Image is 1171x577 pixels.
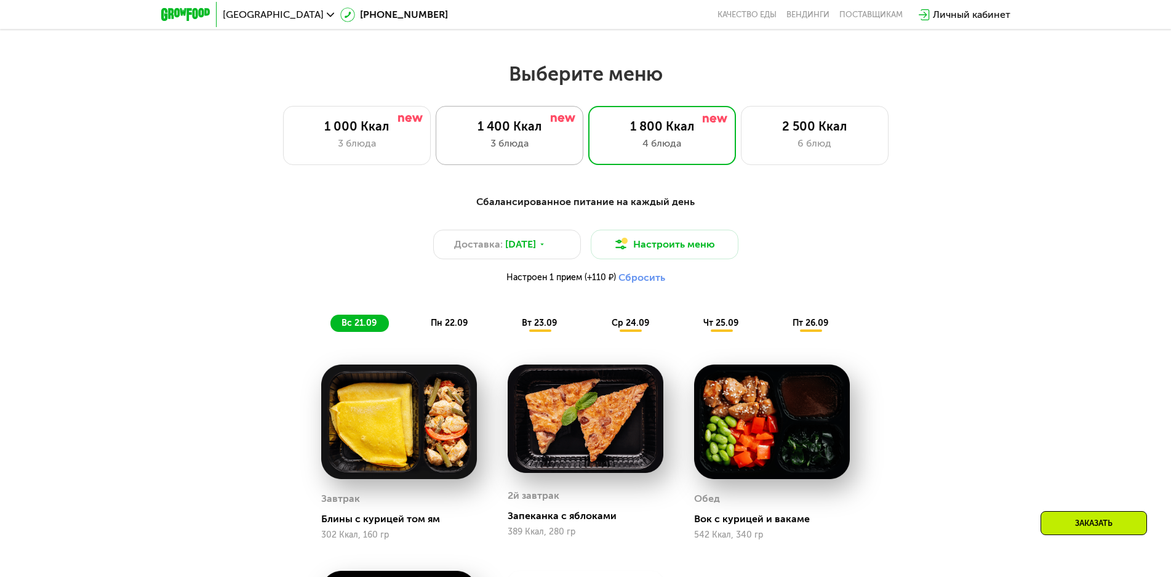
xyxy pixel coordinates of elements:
div: 2й завтрак [508,486,559,505]
span: Настроен 1 прием (+110 ₽) [506,273,616,282]
a: Качество еды [717,10,777,20]
div: 542 Ккал, 340 гр [694,530,850,540]
div: 4 блюда [601,136,723,151]
span: [GEOGRAPHIC_DATA] [223,10,324,20]
div: 1 000 Ккал [296,119,418,134]
button: Сбросить [618,272,665,284]
div: 389 Ккал, 280 гр [508,527,663,537]
div: Обед [694,490,720,508]
h2: Выберите меню [39,62,1132,86]
div: 1 400 Ккал [449,119,570,134]
div: 2 500 Ккал [754,119,876,134]
div: Блины с курицей том ям [321,513,487,525]
span: [DATE] [505,237,536,252]
span: вс 21.09 [342,318,377,328]
div: Сбалансированное питание на каждый день [222,195,950,210]
div: Личный кабинет [933,7,1010,22]
a: [PHONE_NUMBER] [340,7,448,22]
span: вт 23.09 [522,318,557,328]
div: поставщикам [839,10,903,20]
div: 3 блюда [296,136,418,151]
span: ср 24.09 [612,318,649,328]
div: Завтрак [321,490,360,508]
div: Вок с курицей и вакаме [694,513,860,525]
div: Заказать [1041,511,1147,535]
div: 1 800 Ккал [601,119,723,134]
div: 3 блюда [449,136,570,151]
div: Запеканка с яблоками [508,510,673,522]
span: Доставка: [454,237,503,252]
div: 6 блюд [754,136,876,151]
span: пт 26.09 [793,318,828,328]
span: чт 25.09 [703,318,738,328]
div: 302 Ккал, 160 гр [321,530,477,540]
button: Настроить меню [591,230,738,259]
a: Вендинги [786,10,829,20]
span: пн 22.09 [431,318,468,328]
